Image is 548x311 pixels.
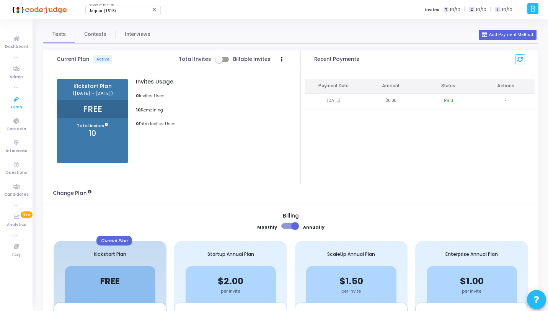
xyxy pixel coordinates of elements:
b: 0 [136,121,139,127]
mat-icon: Clear [152,7,158,13]
div: per invite [306,288,396,295]
span: Questions [5,170,27,176]
div: per invite [427,288,517,295]
h2: FREE [57,104,128,114]
div: Kickstart Plan [54,241,166,266]
span: Admin [10,74,23,80]
span: Interviews [125,30,150,38]
span: Contests [84,30,106,38]
span: Current Plan [57,55,112,64]
p: Remaining [136,107,287,113]
div: per invite [186,288,276,295]
b: Annually [303,224,325,230]
th: Amount [362,79,419,94]
span: FAQ [12,252,20,259]
span: | [490,5,491,13]
span: Candidates [4,192,29,198]
span: T [444,7,449,13]
label: Invites: [425,7,440,13]
th: Payment Date [305,79,362,94]
th: Actions [477,79,535,94]
span: Contests [7,126,26,133]
h3: Recent Payments [314,56,359,62]
span: FREE [100,275,120,287]
span: Interviews [6,148,27,154]
span: 10/10 [502,7,512,13]
b: 0 [136,93,139,99]
p: Extra Invites Used [136,121,287,127]
span: I [495,7,500,13]
th: Status [419,79,477,94]
h5: Invites Usage [136,79,173,85]
span: - [505,98,506,104]
span: $1.00 [460,275,484,287]
span: Billable Invites [233,56,270,62]
span: Tests [52,30,66,38]
span: Dashboard [5,44,28,50]
span: Analytics [7,222,26,228]
h5: Billing [53,213,529,219]
h3: 10 [57,129,128,138]
img: logo [10,2,67,17]
span: Tests [10,104,22,111]
div: Enterprise Annual Plan [415,241,528,266]
span: 10/10 [450,7,460,13]
span: Active [93,55,112,64]
span: $2.00 [218,275,243,287]
div: ScaleUp Annual Plan [295,241,408,266]
span: Total Invites [179,56,211,62]
div: Paid [444,98,453,104]
div: [DATE] [327,98,340,104]
span: New [21,211,33,218]
b: Monthly [257,224,277,230]
p: Total Invites [57,123,128,129]
h3: Change Plan [53,190,91,196]
span: | [464,5,465,13]
div: $0.00 [385,98,396,104]
span: C [469,7,474,13]
button: Add Payment Method [479,30,536,40]
span: ([DATE] - [DATE]) [61,91,124,96]
span: 10/10 [476,7,486,13]
span: Kickstart Plan [61,83,124,90]
div: Startup Annual Plan [174,241,287,266]
p: Invites Used [136,93,287,99]
span: $1.50 [339,275,363,287]
b: 10 [136,107,141,113]
span: Jaquar (1515) [88,8,116,13]
button: Actions [276,54,287,65]
div: Current Plan [96,236,132,246]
